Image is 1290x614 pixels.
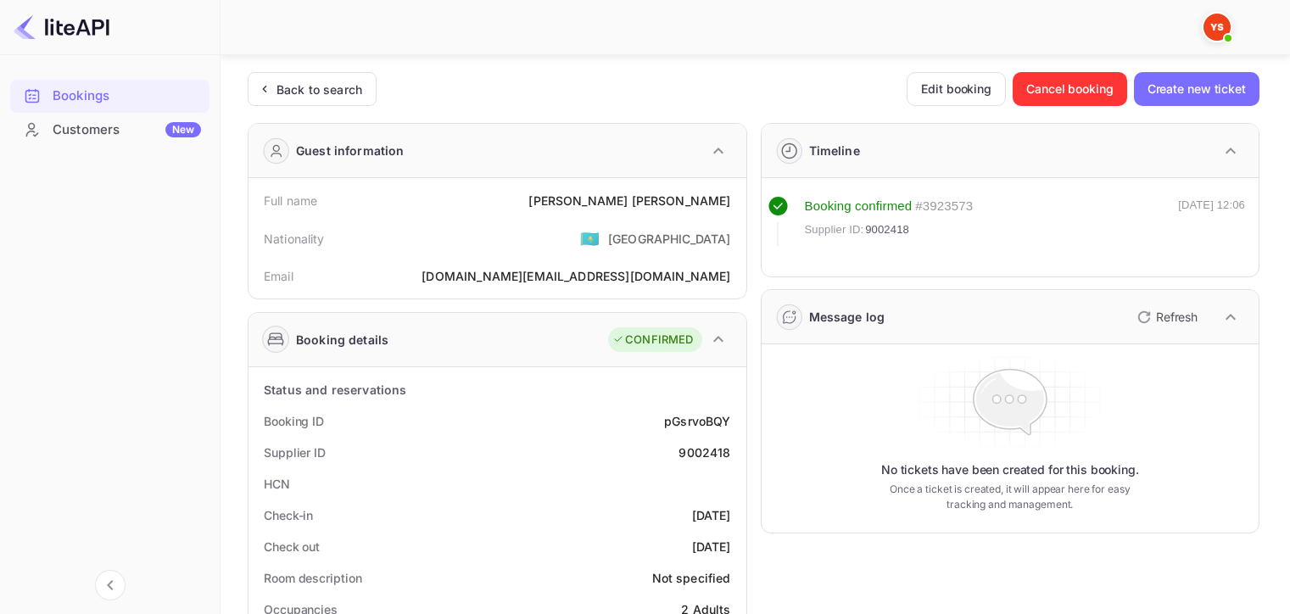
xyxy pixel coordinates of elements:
div: Supplier ID [264,444,326,461]
div: Check-in [264,506,313,524]
div: Timeline [809,142,860,159]
button: Cancel booking [1013,72,1127,106]
button: Refresh [1127,304,1204,331]
div: CONFIRMED [612,332,693,349]
div: Not specified [652,569,731,587]
div: # 3923573 [915,197,973,216]
span: United States [580,223,600,254]
img: LiteAPI logo [14,14,109,41]
div: New [165,122,201,137]
div: Nationality [264,230,325,248]
div: Bookings [53,87,201,106]
div: Customers [53,120,201,140]
div: Email [264,267,293,285]
div: Check out [264,538,320,555]
div: [DATE] [692,506,731,524]
div: HCN [264,475,290,493]
div: pGsrvoBQY [664,412,730,430]
div: Bookings [10,80,209,113]
span: Supplier ID: [805,221,864,238]
div: Booking details [296,331,388,349]
button: Edit booking [907,72,1006,106]
a: Bookings [10,80,209,111]
button: Collapse navigation [95,570,126,600]
div: Full name [264,192,317,209]
div: Guest information [296,142,405,159]
div: Back to search [276,81,362,98]
div: [DATE] [692,538,731,555]
div: Booking ID [264,412,324,430]
div: CustomersNew [10,114,209,147]
button: Create new ticket [1134,72,1259,106]
span: 9002418 [865,221,909,238]
a: CustomersNew [10,114,209,145]
p: No tickets have been created for this booking. [881,461,1139,478]
img: Yandex Support [1203,14,1231,41]
div: Message log [809,308,885,326]
div: Booking confirmed [805,197,913,216]
div: [GEOGRAPHIC_DATA] [608,230,731,248]
div: [PERSON_NAME] [PERSON_NAME] [528,192,730,209]
p: Refresh [1156,308,1198,326]
div: 9002418 [679,444,730,461]
div: [DATE] 12:06 [1178,197,1245,246]
div: Status and reservations [264,381,406,399]
div: [DOMAIN_NAME][EMAIL_ADDRESS][DOMAIN_NAME] [422,267,730,285]
p: Once a ticket is created, it will appear here for easy tracking and management. [877,482,1143,512]
div: Room description [264,569,361,587]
